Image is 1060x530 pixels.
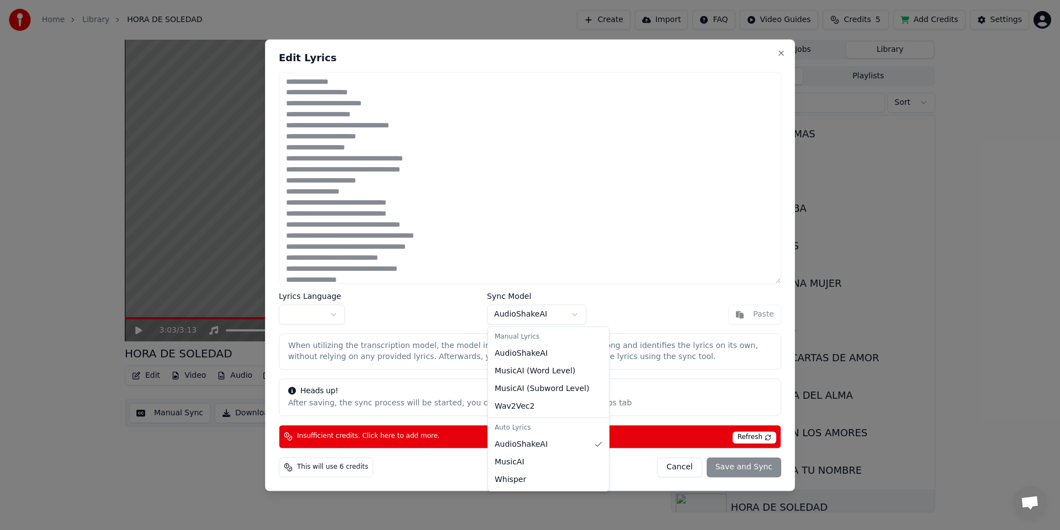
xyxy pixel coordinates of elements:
[495,401,534,412] span: Wav2Vec2
[490,420,607,436] div: Auto Lyrics
[495,457,524,468] span: MusicAI
[495,439,548,450] span: AudioShakeAI
[495,348,548,359] span: AudioShakeAI
[495,366,575,377] span: MusicAI ( Word Level )
[490,329,607,345] div: Manual Lyrics
[495,383,589,394] span: MusicAI ( Subword Level )
[495,474,526,485] span: Whisper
